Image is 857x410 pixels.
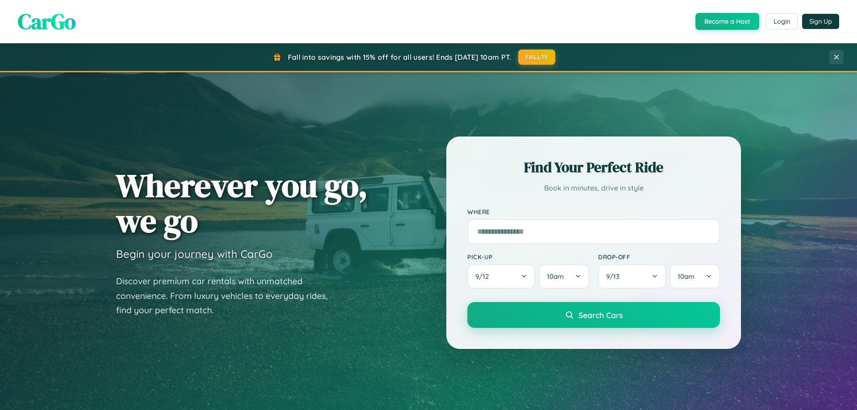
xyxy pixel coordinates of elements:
[606,272,624,281] span: 9 / 13
[518,50,556,65] button: FALL15
[766,13,798,29] button: Login
[467,157,720,177] h2: Find Your Perfect Ride
[678,272,695,281] span: 10am
[670,264,720,289] button: 10am
[18,7,76,36] span: CarGo
[288,53,512,62] span: Fall into savings with 15% off for all users! Ends [DATE] 10am PT.
[116,247,273,261] h3: Begin your journey with CarGo
[539,264,589,289] button: 10am
[598,264,666,289] button: 9/13
[467,182,720,195] p: Book in minutes, drive in style
[695,13,759,30] button: Become a Host
[802,14,839,29] button: Sign Up
[467,208,720,215] label: Where
[116,168,368,238] h1: Wherever you go, we go
[598,253,720,261] label: Drop-off
[475,272,493,281] span: 9 / 12
[467,264,535,289] button: 9/12
[116,274,339,318] p: Discover premium car rentals with unmatched convenience. From luxury vehicles to everyday rides, ...
[578,310,623,320] span: Search Cars
[547,272,564,281] span: 10am
[467,302,720,328] button: Search Cars
[467,253,589,261] label: Pick-up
